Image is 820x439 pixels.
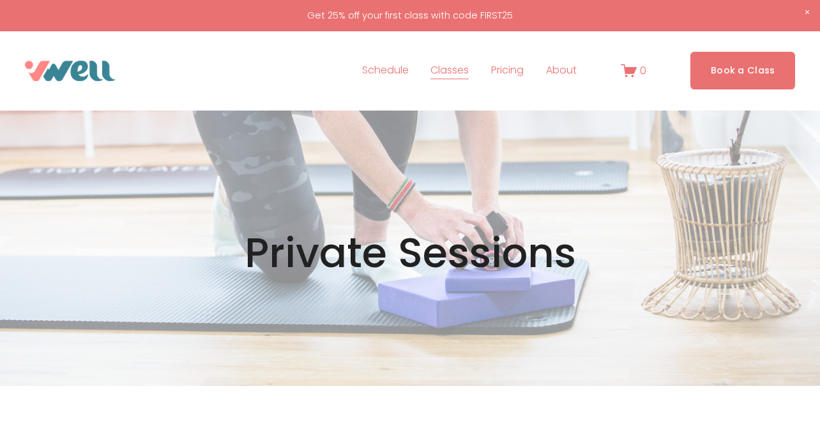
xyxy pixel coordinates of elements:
a: folder dropdown [430,61,469,81]
a: 0 items in cart [621,63,646,79]
a: folder dropdown [546,61,577,81]
span: Classes [430,61,469,80]
span: 0 [640,63,646,78]
h1: Private Sessions [156,228,664,279]
a: Book a Class [690,52,796,89]
span: About [546,61,577,80]
a: Schedule [362,61,409,81]
img: VWell [25,61,116,81]
a: Pricing [491,61,524,81]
